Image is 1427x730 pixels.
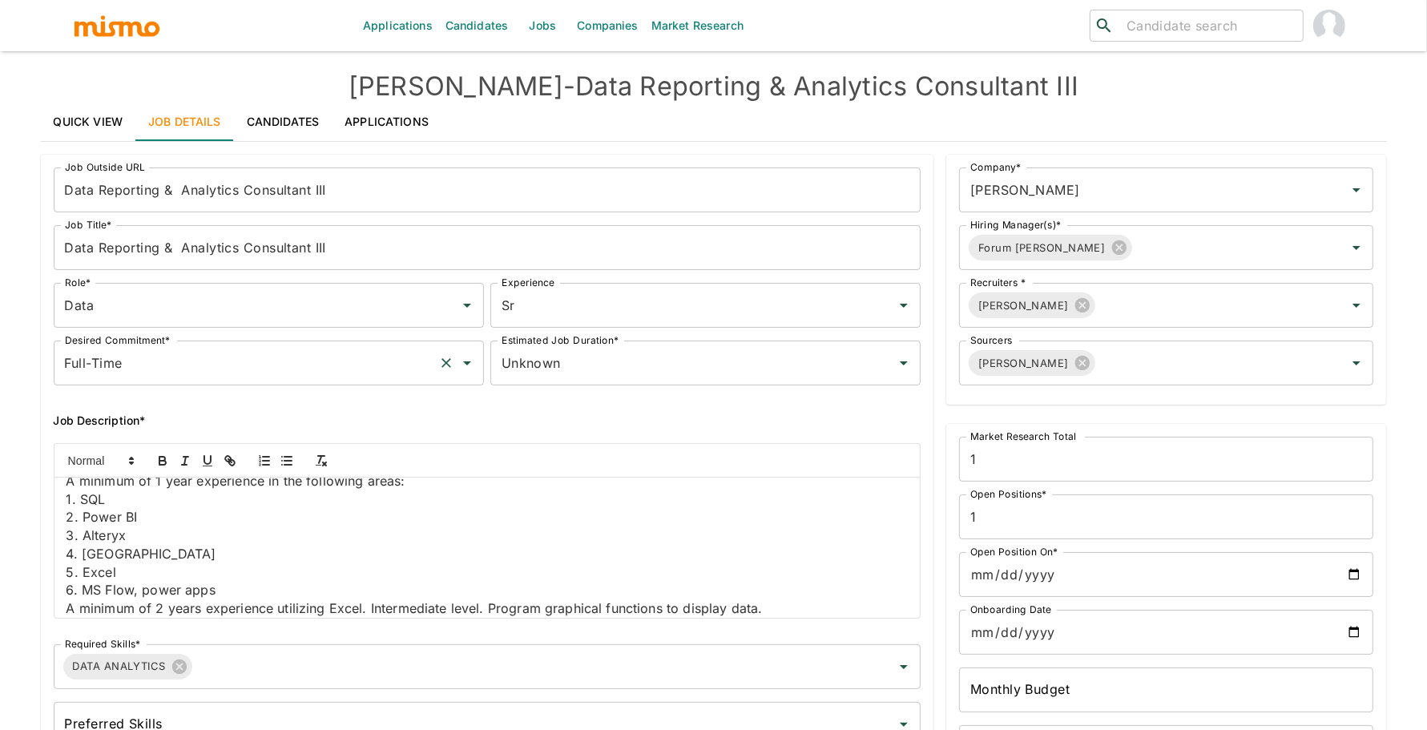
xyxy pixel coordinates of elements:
[1120,14,1296,37] input: Candidate search
[1345,179,1368,201] button: Open
[970,487,1047,501] label: Open Positions*
[893,352,915,374] button: Open
[67,581,909,599] p: 6. MS Flow, power apps
[969,239,1115,257] span: Forum [PERSON_NAME]
[1345,352,1368,374] button: Open
[234,103,333,141] a: Candidates
[970,218,1062,232] label: Hiring Manager(s)*
[970,333,1013,347] label: Sourcers
[970,430,1077,443] label: Market Research Total
[135,103,234,141] a: Job Details
[893,294,915,317] button: Open
[969,354,1078,373] span: [PERSON_NAME]
[54,411,921,430] h6: Job Description*
[970,160,1021,174] label: Company*
[1345,294,1368,317] button: Open
[67,490,909,509] p: 1. SQL
[435,352,458,374] button: Clear
[41,103,136,141] a: Quick View
[65,276,91,289] label: Role*
[893,655,915,678] button: Open
[502,276,554,289] label: Experience
[970,545,1058,559] label: Open Position On*
[65,333,171,347] label: Desired Commitment*
[1313,10,1345,42] img: Daniela Zito
[65,637,141,651] label: Required Skills*
[67,508,909,526] p: 2. Power BI
[67,472,909,490] p: A minimum of 1 year experience in the following areas:
[67,526,909,545] p: 3. Alteryx
[502,333,619,347] label: Estimated Job Duration*
[63,654,192,680] div: DATA ANALYTICS
[332,103,441,141] a: Applications
[73,14,161,38] img: logo
[969,235,1131,260] div: Forum [PERSON_NAME]
[41,71,1387,103] h4: [PERSON_NAME] - Data Reporting & Analytics Consultant III
[969,350,1095,376] div: [PERSON_NAME]
[65,160,145,174] label: Job Outside URL
[1345,236,1368,259] button: Open
[65,218,112,232] label: Job Title*
[67,599,909,618] p: A minimum of 2 years experience utilizing Excel. Intermediate level. Program graphical functions ...
[67,545,909,563] p: 4. [GEOGRAPHIC_DATA]
[456,352,478,374] button: Open
[67,563,909,582] p: 5. Excel
[63,657,175,676] span: DATA ANALYTICS
[969,296,1078,315] span: [PERSON_NAME]
[456,294,478,317] button: Open
[970,276,1026,289] label: Recruiters *
[969,292,1095,318] div: [PERSON_NAME]
[970,603,1052,616] label: Onboarding Date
